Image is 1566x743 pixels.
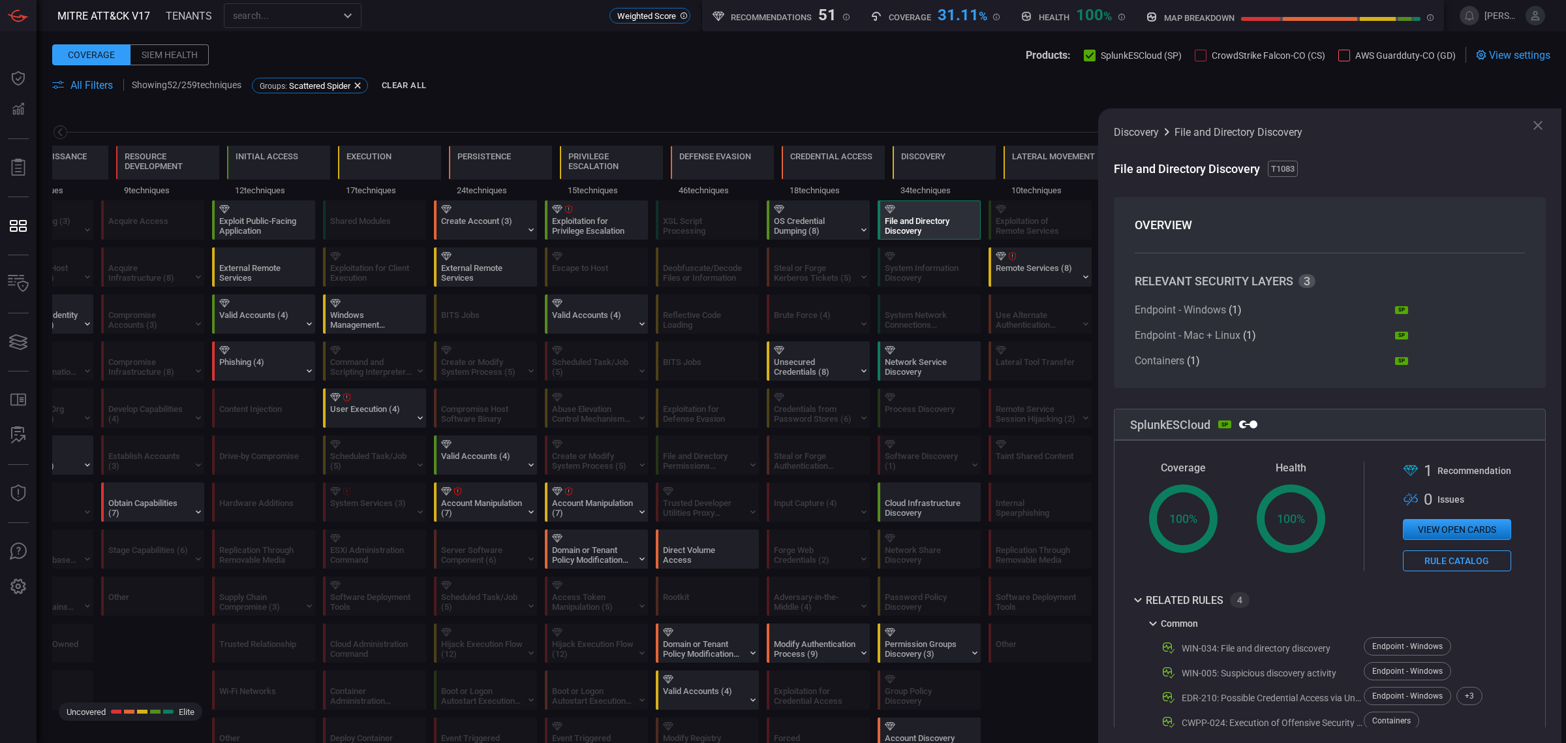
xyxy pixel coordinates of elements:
[1298,274,1315,288] span: 3
[1145,618,1364,634] button: Common
[1364,637,1451,656] div: Endpoint - Windows
[3,385,34,416] button: Rule Catalog
[330,404,412,424] div: User Execution (4)
[568,151,654,171] div: Privilege Escalation
[338,146,441,200] div: TA0002: Execution
[1101,50,1182,61] span: SplunkESCloud (SP)
[671,146,774,200] div: TA0005: Defense Evasion
[323,388,426,428] div: T1204: User Execution
[552,216,634,236] div: Exploitation for Privilege Escalation
[1026,49,1071,61] span: Products:
[1182,718,1364,728] div: CWPP-024: Execution of Offensive Security Tools
[1218,420,1231,428] div: SP
[552,498,634,518] div: Account Manipulation (7)
[434,435,537,475] div: T1078: Valid Accounts
[219,263,301,283] div: External Remote Services
[1195,48,1325,61] button: CrowdStrike Falcon-CO (CS)
[1146,595,1223,605] div: related rules
[434,200,537,240] div: T1136: Create Account
[560,146,663,200] div: TA0004: Privilege Escalation
[545,530,648,569] div: T1484: Domain or Tenant Policy Modification
[656,530,759,569] div: T1006: Direct Volume Access
[219,357,301,377] div: Phishing (4)
[3,63,34,94] button: Dashboard
[3,94,34,125] button: Detections
[885,357,966,377] div: Network Service Discovery
[1437,466,1511,476] span: Recommendation
[1229,304,1242,316] span: ( 1 )
[767,341,870,381] div: T1552: Unsecured Credentials
[1456,687,1482,705] div: + 3
[1268,161,1298,177] span: T1083
[656,671,759,710] div: T1078: Valid Accounts
[893,180,996,200] div: 34 techniques
[227,146,330,200] div: TA0001: Initial Access
[679,151,751,161] div: Defense Evasion
[3,571,34,603] button: Preferences
[212,341,315,381] div: T1566: Phishing
[1135,304,1226,316] span: Endpoint - Windows
[260,82,287,91] span: Groups :
[1084,48,1182,61] button: SplunkESCloud (SP)
[323,294,426,334] div: T1047: Windows Management Instrumentation
[901,151,945,161] div: Discovery
[1114,162,1263,176] span: File and Directory Discovery
[212,247,315,287] div: T1133: External Remote Services
[1230,592,1250,608] div: 4
[3,152,34,183] button: Reports
[1187,355,1200,367] span: ( 1 )
[166,10,212,22] span: TENANTS
[441,263,523,283] div: External Remote Services
[552,310,634,330] div: Valid Accounts (4)
[116,180,219,200] div: 9 techniques
[656,624,759,663] div: T1484: Domain or Tenant Policy Modification
[330,310,412,330] div: Windows Management Instrumentation
[1364,687,1451,705] div: Endpoint - Windows
[449,180,552,200] div: 24 techniques
[774,639,855,659] div: Modify Authentication Process (9)
[212,200,315,240] div: T1190: Exploit Public-Facing Application
[885,216,966,236] div: File and Directory Discovery
[613,11,681,21] span: Weighted Score
[339,7,357,25] button: Open
[767,200,870,240] div: T1003: OS Credential Dumping
[885,498,966,518] div: Cloud Infrastructure Discovery
[52,79,113,91] button: All Filters
[3,536,34,567] button: Ask Us A Question
[1135,355,1184,367] span: Containers
[289,81,350,91] span: Scattered Spider
[434,482,537,522] div: T1098: Account Manipulation
[212,294,315,334] div: T1078: Valid Accounts
[663,686,745,706] div: Valid Accounts (4)
[449,146,552,200] div: TA0003: Persistence
[252,78,368,93] div: Groups:Scattered Spider
[1182,668,1336,678] div: WIN-005: Suspicious discovery activity
[1161,462,1206,474] span: Coverage
[338,180,441,200] div: 17 techniques
[1164,13,1235,23] h5: map breakdown
[1004,146,1107,200] div: TA0008: Lateral Movement
[731,12,812,22] h5: Recommendations
[378,76,429,96] button: Clear All
[1130,592,1529,608] div: related rules4
[228,7,336,24] input: search...
[3,326,34,358] button: Cards
[219,310,301,330] div: Valid Accounts (4)
[70,79,113,91] span: All Filters
[1364,662,1451,680] div: Endpoint - Windows
[552,545,634,565] div: Domain or Tenant Policy Modification (2)
[227,180,330,200] div: 12 techniques
[774,357,855,377] div: Unsecured Credentials (8)
[1135,218,1525,232] h3: OVERVIEW
[1424,490,1432,509] span: 0
[560,180,663,200] div: 15 techniques
[545,200,648,240] div: T1068: Exploitation for Privilege Escalation
[1257,484,1325,553] div: 100 %
[1395,357,1408,365] div: SP
[545,482,648,522] div: T1098: Account Manipulation
[346,151,391,161] div: Execution
[663,639,745,659] div: Domain or Tenant Policy Modification (2)
[3,478,34,509] button: Threat Intelligence
[5,146,108,200] div: TA0043: Reconnaissance (Not covered)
